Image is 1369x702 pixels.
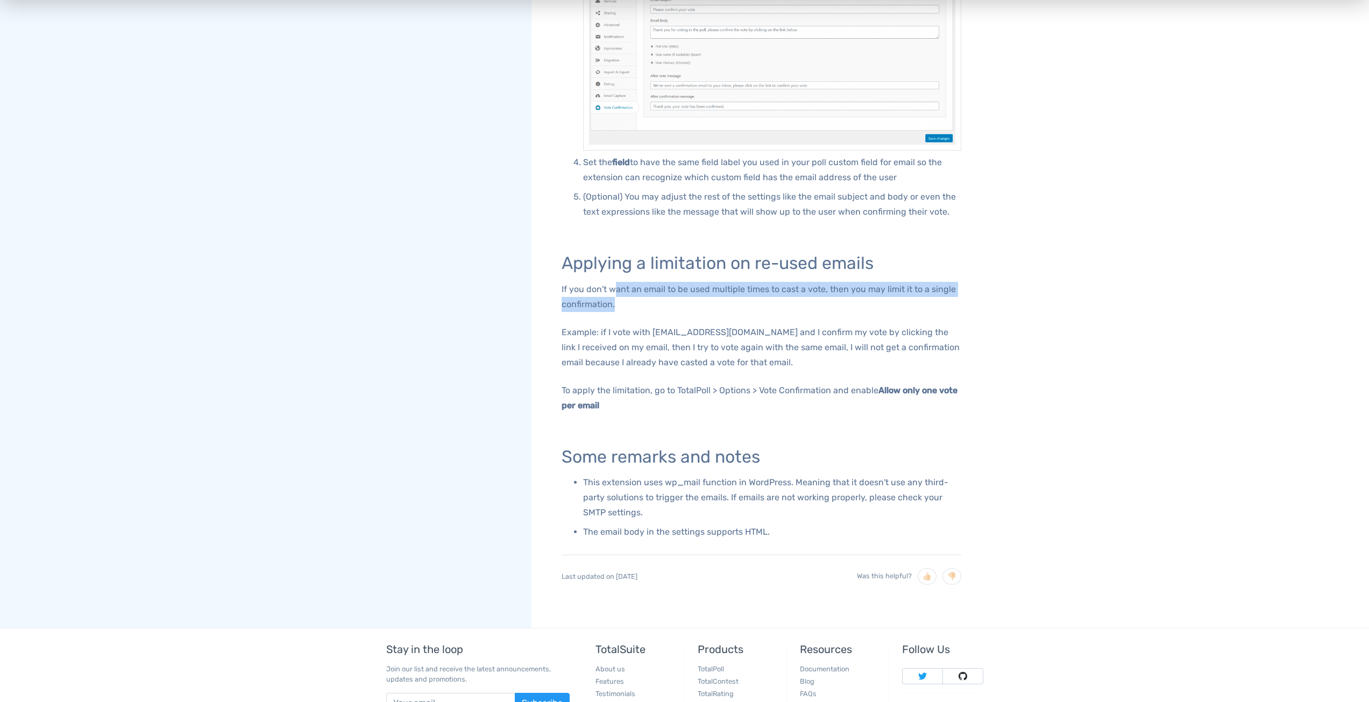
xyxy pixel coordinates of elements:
button: 👍🏻 [918,568,937,585]
p: (Optional) You may adjust the rest of the settings like the email subject and body or even the te... [583,189,961,219]
a: About us [595,665,625,673]
h5: Stay in the loop [386,643,570,655]
a: TotalContest [698,677,739,685]
p: Join our list and receive the latest announcements, updates and promotions. [386,664,570,684]
div: Last updated on [DATE] [562,555,961,598]
h2: Applying a limitation on re-used emails [562,254,961,273]
a: Documentation [800,665,849,673]
h5: Follow Us [902,643,983,655]
p: To apply the limitation, go to TotalPoll > Options > Vote Confirmation and enable [562,383,961,413]
p: If you don't want an email to be used multiple times to cast a vote, then you may limit it to a s... [562,282,961,312]
a: TotalPoll [698,665,724,673]
p: The email body in the settings supports HTML. [583,524,961,540]
a: Testimonials [595,690,635,698]
h5: TotalSuite [595,643,676,655]
p: Example: if I vote with [EMAIL_ADDRESS][DOMAIN_NAME] and I confirm my vote by clicking the link I... [562,325,961,370]
b: Allow only one vote per email [562,385,957,410]
img: Follow TotalSuite on Github [959,672,967,680]
a: TotalRating [698,690,734,698]
a: Blog [800,677,814,685]
button: 👎🏻 [942,568,961,585]
p: Set the to have the same field label you used in your poll custom field for email so the extensio... [583,155,961,185]
img: Follow TotalSuite on Twitter [918,672,927,680]
a: FAQs [800,690,817,698]
p: This extension uses wp_mail function in WordPress. Meaning that it doesn't use any third-party so... [583,475,961,520]
a: Features [595,677,624,685]
h5: Products [698,643,778,655]
h2: Some remarks and notes [562,448,961,466]
b: field [612,157,630,167]
span: Was this helpful? [857,572,912,580]
h5: Resources [800,643,881,655]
